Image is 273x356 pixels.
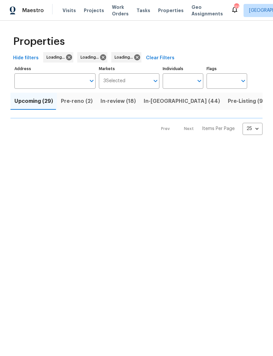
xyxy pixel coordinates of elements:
[228,97,265,106] span: Pre-Listing (9)
[14,97,53,106] span: Upcoming (29)
[99,67,160,71] label: Markets
[115,54,136,61] span: Loading...
[61,97,93,106] span: Pre-reno (2)
[46,54,67,61] span: Loading...
[14,67,96,71] label: Address
[87,76,96,85] button: Open
[13,38,65,45] span: Properties
[103,78,125,84] span: 3 Selected
[146,54,174,62] span: Clear Filters
[195,76,204,85] button: Open
[77,52,107,63] div: Loading...
[143,52,177,64] button: Clear Filters
[81,54,101,61] span: Loading...
[111,52,141,63] div: Loading...
[191,4,223,17] span: Geo Assignments
[100,97,136,106] span: In-review (18)
[63,7,76,14] span: Visits
[151,76,160,85] button: Open
[202,125,235,132] p: Items Per Page
[163,67,203,71] label: Individuals
[10,52,41,64] button: Hide filters
[144,97,220,106] span: In-[GEOGRAPHIC_DATA] (44)
[243,120,263,137] div: 25
[84,7,104,14] span: Projects
[13,54,39,62] span: Hide filters
[207,67,247,71] label: Flags
[239,76,248,85] button: Open
[22,7,44,14] span: Maestro
[158,7,184,14] span: Properties
[136,8,150,13] span: Tasks
[155,123,263,135] nav: Pagination Navigation
[234,4,239,10] div: 111
[112,4,129,17] span: Work Orders
[43,52,73,63] div: Loading...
